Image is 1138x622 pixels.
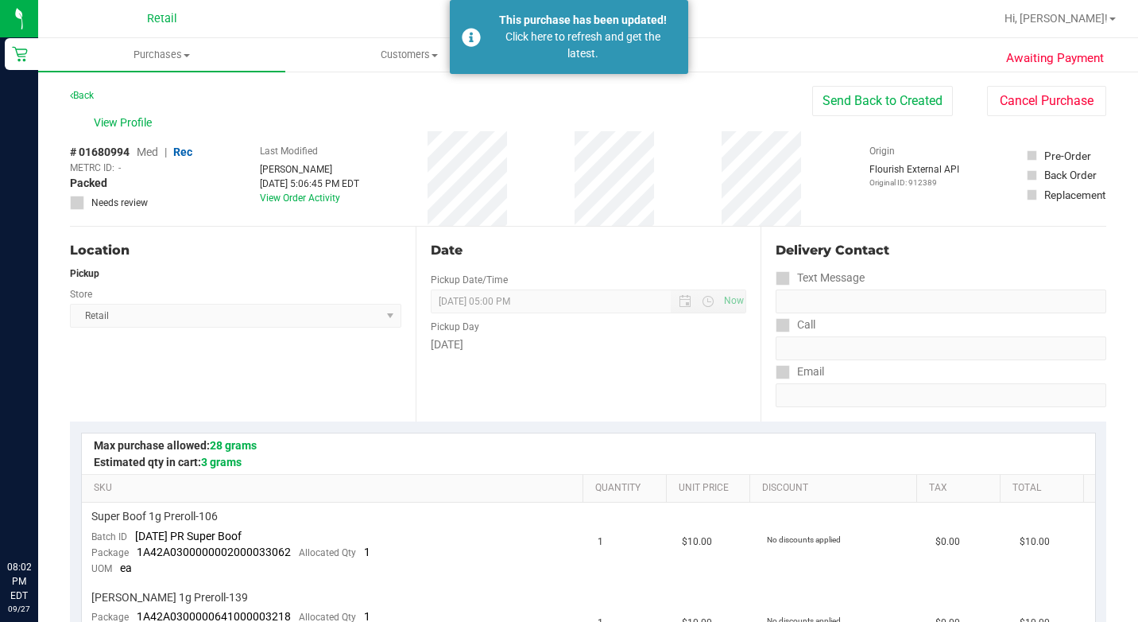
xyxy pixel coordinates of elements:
[38,48,285,62] span: Purchases
[679,482,743,495] a: Unit Price
[165,146,167,158] span: |
[1020,535,1050,550] span: $10.00
[1006,49,1104,68] span: Awaiting Payment
[776,360,824,383] label: Email
[137,546,291,558] span: 1A42A0300000002000033062
[869,144,895,158] label: Origin
[1044,187,1105,203] div: Replacement
[1004,12,1108,25] span: Hi, [PERSON_NAME]!
[285,38,532,72] a: Customers
[38,38,285,72] a: Purchases
[767,535,841,544] span: No discounts applied
[776,266,865,290] label: Text Message
[598,535,603,550] span: 1
[94,482,576,495] a: SKU
[776,241,1106,260] div: Delivery Contact
[776,313,815,336] label: Call
[260,162,359,177] div: [PERSON_NAME]
[70,268,99,279] strong: Pickup
[431,336,747,353] div: [DATE]
[173,146,192,158] span: Rec
[137,146,158,158] span: Med
[286,48,532,62] span: Customers
[70,241,401,260] div: Location
[147,12,177,25] span: Retail
[776,336,1106,360] input: Format: (999) 999-9999
[682,535,712,550] span: $10.00
[1044,167,1097,183] div: Back Order
[490,29,676,62] div: Click here to refresh and get the latest.
[70,175,107,192] span: Packed
[935,535,960,550] span: $0.00
[12,46,28,62] inline-svg: Retail
[118,161,121,175] span: -
[135,530,242,542] span: [DATE] PR Super Boof
[120,562,132,574] span: ea
[16,495,64,542] iframe: Resource center
[260,177,359,191] div: [DATE] 5:06:45 PM EDT
[91,531,127,542] span: Batch ID
[7,603,31,615] p: 09/27
[70,161,114,175] span: METRC ID:
[364,546,370,558] span: 1
[91,563,112,574] span: UOM
[299,547,356,558] span: Allocated Qty
[1044,148,1091,164] div: Pre-Order
[869,162,959,189] div: Flourish External API
[431,241,747,260] div: Date
[201,456,242,468] span: 3 grams
[260,144,318,158] label: Last Modified
[7,560,31,603] p: 08:02 PM EDT
[94,456,242,468] span: Estimated qty in cart:
[1012,482,1077,495] a: Total
[94,115,157,131] span: View Profile
[929,482,993,495] a: Tax
[595,482,660,495] a: Quantity
[776,290,1106,313] input: Format: (999) 999-9999
[812,86,953,116] button: Send Back to Created
[431,273,508,287] label: Pickup Date/Time
[91,196,148,210] span: Needs review
[70,90,94,101] a: Back
[260,192,340,204] a: View Order Activity
[869,177,959,189] p: Original ID: 912389
[987,86,1106,116] button: Cancel Purchase
[70,287,92,301] label: Store
[94,439,257,452] span: Max purchase allowed:
[431,320,479,334] label: Pickup Day
[91,547,129,558] span: Package
[490,12,676,29] div: This purchase has been updated!
[91,509,218,524] span: Super Boof 1g Preroll-106
[762,482,910,495] a: Discount
[70,144,130,161] span: # 01680994
[210,439,257,452] span: 28 grams
[91,590,248,605] span: [PERSON_NAME] 1g Preroll-139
